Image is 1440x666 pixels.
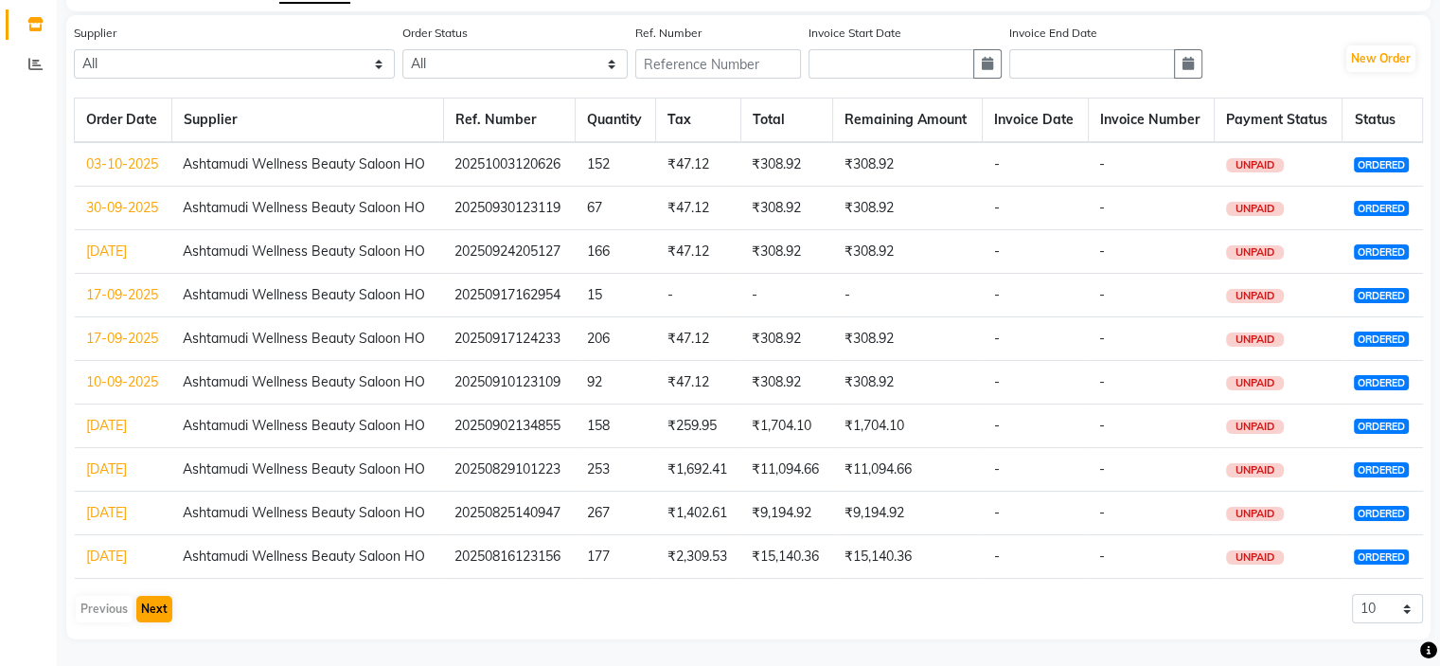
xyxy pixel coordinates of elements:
[982,99,1088,143] th: Invoice Date
[1088,99,1214,143] th: Invoice Number
[740,405,832,448] td: ₹1,704.10
[171,274,443,317] td: Ashtamudi Wellness Beauty Saloon HO
[1226,289,1284,303] span: UNPAID
[982,142,1088,187] td: -
[86,548,127,565] a: [DATE]
[740,274,832,317] td: -
[171,405,443,448] td: Ashtamudi Wellness Beauty Saloon HO
[86,155,158,172] a: 03-10-2025
[833,274,983,317] td: -
[833,230,983,274] td: ₹308.92
[576,142,656,187] td: 152
[171,230,443,274] td: Ashtamudi Wellness Beauty Saloon HO
[833,535,983,579] td: ₹15,140.36
[833,361,983,405] td: ₹308.92
[86,199,158,216] a: 30-09-2025
[740,317,832,361] td: ₹308.92
[833,99,983,143] th: Remaining Amount
[1099,504,1105,521] span: -
[443,187,575,230] td: 20250930123119
[576,361,656,405] td: 92
[740,99,832,143] th: Total
[443,142,575,187] td: 20251003120626
[1099,548,1105,565] span: -
[86,417,127,434] a: [DATE]
[656,274,740,317] td: -
[443,274,575,317] td: 20250917162954
[74,25,116,42] label: Supplier
[656,230,740,274] td: ₹47.12
[1354,201,1409,216] span: ORDERED
[833,448,983,492] td: ₹11,094.66
[740,187,832,230] td: ₹308.92
[982,535,1088,579] td: -
[171,99,443,143] th: Supplier
[1354,288,1409,303] span: ORDERED
[443,317,575,361] td: 20250917124233
[443,230,575,274] td: 20250924205127
[982,230,1088,274] td: -
[443,99,575,143] th: Ref. Number
[1346,45,1415,72] button: New Order
[443,361,575,405] td: 20250910123109
[171,535,443,579] td: Ashtamudi Wellness Beauty Saloon HO
[576,317,656,361] td: 206
[576,535,656,579] td: 177
[171,492,443,535] td: Ashtamudi Wellness Beauty Saloon HO
[1226,507,1284,521] span: UNPAID
[576,492,656,535] td: 267
[982,448,1088,492] td: -
[1226,333,1284,347] span: UNPAID
[576,448,656,492] td: 253
[740,361,832,405] td: ₹308.92
[809,25,901,42] label: Invoice Start Date
[86,243,127,260] a: [DATE]
[1099,199,1105,216] span: -
[635,25,702,42] label: Ref. Number
[635,49,801,79] input: Reference Number
[171,448,443,492] td: Ashtamudi Wellness Beauty Saloon HO
[576,99,656,143] th: Quantity
[1354,549,1409,565] span: ORDERED
[982,317,1088,361] td: -
[1226,158,1284,172] span: UNPAID
[982,492,1088,535] td: -
[171,187,443,230] td: Ashtamudi Wellness Beauty Saloon HO
[1342,99,1423,143] th: Status
[171,142,443,187] td: Ashtamudi Wellness Beauty Saloon HO
[1354,157,1409,172] span: ORDERED
[576,405,656,448] td: 158
[740,535,832,579] td: ₹15,140.36
[86,286,158,303] a: 17-09-2025
[656,405,740,448] td: ₹259.95
[740,492,832,535] td: ₹9,194.92
[86,373,158,390] a: 10-09-2025
[1099,373,1105,390] span: -
[1354,462,1409,477] span: ORDERED
[656,142,740,187] td: ₹47.12
[1099,330,1105,347] span: -
[833,187,983,230] td: ₹308.92
[1354,375,1409,390] span: ORDERED
[1226,420,1284,434] span: UNPAID
[656,187,740,230] td: ₹47.12
[1215,99,1342,143] th: Payment Status
[656,492,740,535] td: ₹1,402.61
[833,492,983,535] td: ₹9,194.92
[443,492,575,535] td: 20250825140947
[443,535,575,579] td: 20250816123156
[656,361,740,405] td: ₹47.12
[576,187,656,230] td: 67
[1009,25,1097,42] label: Invoice End Date
[1226,202,1284,216] span: UNPAID
[86,460,127,477] a: [DATE]
[656,448,740,492] td: ₹1,692.41
[656,535,740,579] td: ₹2,309.53
[1354,244,1409,260] span: ORDERED
[576,230,656,274] td: 166
[1354,419,1409,434] span: ORDERED
[75,99,172,143] th: Order Date
[982,187,1088,230] td: -
[1099,460,1105,477] span: -
[86,504,127,521] a: [DATE]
